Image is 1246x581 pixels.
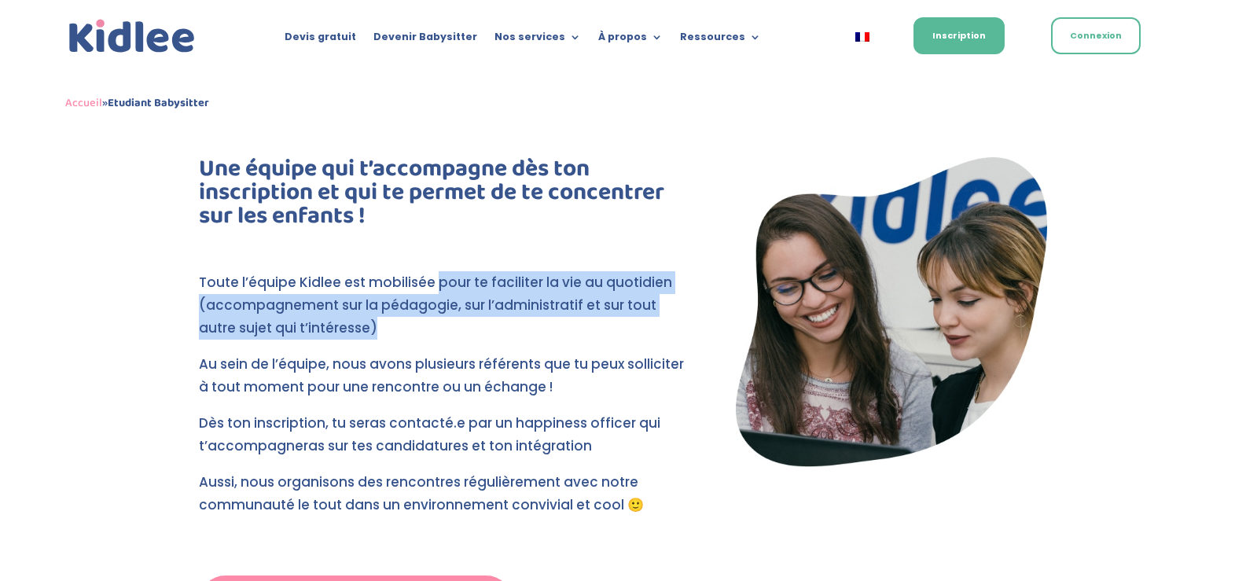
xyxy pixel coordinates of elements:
p: Aussi, nous organisons des rencontres régulièrement avec notre communauté le tout dans un environ... [199,471,689,530]
img: Français [855,32,869,42]
a: Devis gratuit [285,31,356,49]
p: Dès ton inscription, tu seras contacté.e par un happiness officer qui t’accompagneras sur tes can... [199,412,689,471]
a: Accueil [65,94,102,112]
a: Devenir Babysitter [373,31,477,49]
span: » [65,94,209,112]
strong: Etudiant Babysitter [108,94,209,112]
img: Vector [736,157,1047,468]
a: Inscription [913,17,1005,54]
a: À propos [598,31,663,49]
a: Kidlee Logo [65,16,199,57]
a: Connexion [1051,17,1141,54]
h2: Une équipe qui t’accompagne dès ton inscription et qui te permet de te concentrer sur les enfants ! [199,157,689,236]
p: Au sein de l’équipe, nous avons plusieurs référents que tu peux solliciter à tout moment pour une... [199,353,689,412]
a: Ressources [680,31,761,49]
p: Toute l’équipe Kidlee est mobilisée pour te faciliter la vie au quotidien (accompagnement sur la ... [199,271,689,353]
a: Nos services [494,31,581,49]
img: logo_kidlee_bleu [65,16,199,57]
